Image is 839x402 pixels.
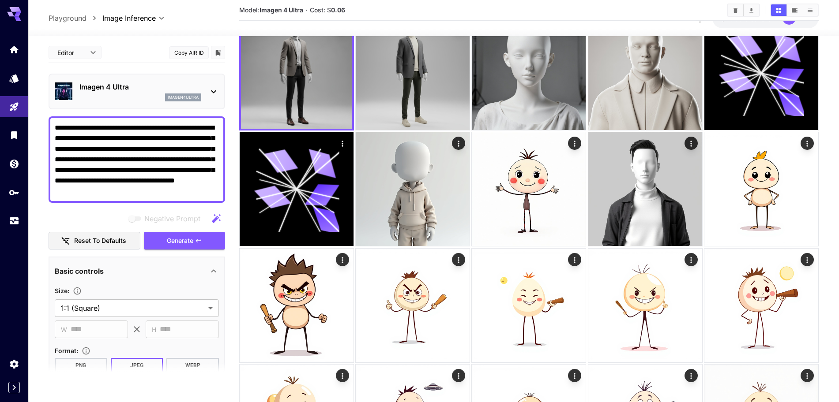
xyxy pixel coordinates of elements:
span: Model: [239,6,303,14]
img: 9k= [356,16,470,130]
button: PNG [55,358,107,373]
span: Negative prompts are not compatible with the selected model. [127,213,207,224]
p: Basic controls [55,266,104,276]
img: Z [472,132,586,246]
div: Actions [336,137,349,150]
div: Actions [452,253,465,266]
button: Show media in list view [802,4,818,16]
img: 9k= [356,132,470,246]
div: Actions [568,137,582,150]
button: Download All [744,4,759,16]
button: Show media in video view [787,4,802,16]
div: Actions [685,137,698,150]
span: 1:1 (Square) [61,303,205,313]
nav: breadcrumb [49,13,102,23]
div: Playground [9,101,19,112]
button: Copy AIR ID [169,46,209,59]
img: 2Q== [704,249,818,362]
div: Library [9,130,19,141]
span: $20.59 [721,15,745,22]
button: JPEG [111,358,163,373]
button: Adjust the dimensions of the generated image by specifying its width and height in pixels, or sel... [69,287,85,295]
button: WEBP [166,358,219,373]
div: Actions [685,253,698,266]
img: 2Q== [588,16,702,130]
div: Home [9,44,19,55]
img: 2Q== [472,249,586,362]
div: Basic controls [55,261,219,282]
span: credits left [745,15,775,22]
span: Generate [167,235,193,246]
div: Models [9,73,19,84]
div: Actions [801,137,814,150]
div: Actions [568,369,582,382]
button: Clear All [728,4,743,16]
span: Size : [55,287,69,294]
img: 2Q== [472,16,586,130]
b: Imagen 4 Ultra [260,6,303,14]
span: W [61,324,67,335]
img: 2Q== [704,132,818,246]
span: Editor [57,48,85,57]
div: Actions [568,253,582,266]
div: Actions [685,369,698,382]
span: Image Inference [102,13,156,23]
button: Expand sidebar [8,382,20,393]
div: Actions [336,369,349,382]
p: imagen4ultra [168,94,199,100]
div: Clear AllDownload All [727,4,760,17]
div: Show media in grid viewShow media in video viewShow media in list view [770,4,819,17]
button: Add to library [214,47,222,58]
div: Actions [801,369,814,382]
b: 0.06 [331,6,345,14]
img: 9k= [588,249,702,362]
p: · [305,5,308,15]
div: Actions [336,253,349,266]
img: 9k= [240,249,354,362]
div: Wallet [9,158,19,169]
div: Actions [801,253,814,266]
span: Negative Prompt [144,213,200,224]
img: 9k= [356,249,470,362]
div: Actions [452,369,465,382]
div: Usage [9,216,19,227]
img: 2Q== [241,18,352,129]
button: Generate [144,232,225,250]
img: Z [588,132,702,246]
button: Reset to defaults [49,232,140,250]
span: Format : [55,347,78,354]
span: Cost: $ [310,6,345,14]
p: Imagen 4 Ultra [79,82,201,92]
div: Settings [9,358,19,369]
div: Actions [452,137,465,150]
div: API Keys [9,187,19,198]
div: Imagen 4 Ultraimagen4ultra [55,78,219,105]
span: H [152,324,156,335]
button: Choose the file format for the output image. [78,346,94,355]
button: Show media in grid view [771,4,786,16]
a: Playground [49,13,87,23]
